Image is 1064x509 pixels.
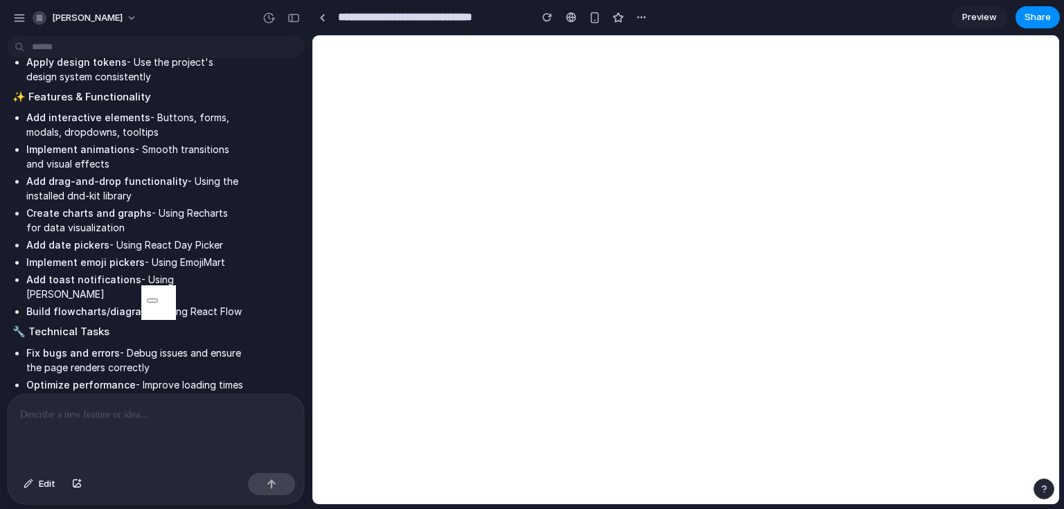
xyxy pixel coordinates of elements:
[952,6,1007,28] a: Preview
[26,256,145,268] strong: Implement emoji pickers
[26,347,120,359] strong: Fix bugs and errors
[26,346,244,375] li: - Debug issues and ensure the page renders correctly
[1025,10,1051,24] span: Share
[26,175,188,187] strong: Add drag-and-drop functionality
[26,110,244,139] li: - Buttons, forms, modals, dropdowns, tooltips
[26,377,244,407] li: - Improve loading times and responsiveness
[26,239,109,251] strong: Add date pickers
[962,10,997,24] span: Preview
[12,324,244,340] h2: 🔧 Technical Tasks
[26,272,244,301] li: - Using [PERSON_NAME]
[27,7,144,29] button: [PERSON_NAME]
[26,274,141,285] strong: Add toast notifications
[26,207,152,219] strong: Create charts and graphs
[12,89,244,105] h2: ✨ Features & Functionality
[26,206,244,235] li: - Using Recharts for data visualization
[26,111,150,123] strong: Add interactive elements
[26,255,244,269] li: - Using EmojiMart
[26,304,244,319] li: - Using React Flow
[17,473,62,495] button: Edit
[26,142,244,171] li: - Smooth transitions and visual effects
[39,477,55,491] span: Edit
[26,305,155,317] strong: Build flowcharts/diagrams
[26,56,127,68] strong: Apply design tokens
[26,55,244,84] li: - Use the project's design system consistently
[26,174,244,203] li: - Using the installed dnd-kit library
[1016,6,1060,28] button: Share
[26,379,136,391] strong: Optimize performance
[26,143,135,155] strong: Implement animations
[52,11,123,25] span: [PERSON_NAME]
[26,238,244,252] li: - Using React Day Picker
